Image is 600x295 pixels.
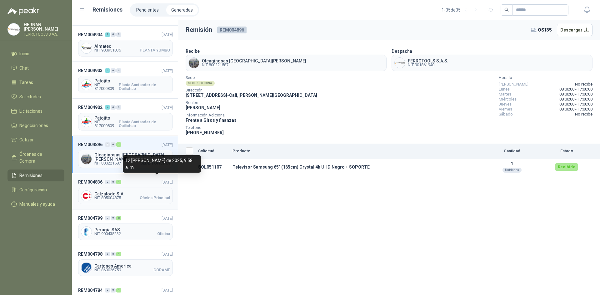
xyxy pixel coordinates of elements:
[116,252,121,256] div: 1
[408,63,448,67] span: NIT 901861940
[162,180,173,184] span: [DATE]
[202,63,306,67] span: NIT 800221587
[111,252,116,256] div: 0
[94,161,121,165] span: NIT 800221587
[131,5,164,15] a: Pendientes
[105,105,110,110] div: 4
[19,186,47,193] span: Configuración
[81,191,92,201] img: Company Logo
[72,209,178,245] a: REM004799002[DATE] Company LogoPerugia SASNIT 900438232Oficina
[81,80,92,90] img: Company Logo
[559,87,592,92] span: 08:00:00 - 17:00:00
[575,82,592,87] span: No recibe
[178,144,196,159] th: Seleccionar/deseleccionar
[24,22,64,31] p: HERNAN [PERSON_NAME]
[7,91,64,103] a: Solicitudes
[78,287,102,294] span: REM004784
[94,116,170,120] span: Patojito
[94,192,170,196] span: Calzatodo S.A.
[162,252,173,257] span: [DATE]
[189,58,199,68] img: Company Logo
[116,68,121,73] div: 0
[94,153,170,161] span: Oleaginosas [GEOGRAPHIC_DATA][PERSON_NAME]
[499,112,513,117] span: Sábado
[116,288,121,293] div: 1
[94,264,170,268] span: Cartones America
[162,105,173,110] span: [DATE]
[186,76,317,79] span: Sede
[78,104,102,111] span: REM004902
[19,201,55,208] span: Manuales y ayuda
[481,144,543,159] th: Cantidad
[7,7,39,15] img: Logo peakr
[72,245,178,281] a: REM004798001[DATE] Company LogoCartones AmericaNIT 860026759CORAME
[19,108,42,115] span: Licitaciones
[116,105,121,110] div: 0
[81,154,92,164] img: Company Logo
[94,228,170,232] span: Perugia SAS
[105,68,110,73] div: 2
[72,62,178,99] a: REM004903200[DATE] Company LogoPatojitoNIT 817000809Planta Santander de Quilichao
[111,288,116,293] div: 0
[162,32,173,37] span: [DATE]
[557,24,593,36] button: Descargar
[162,216,173,221] span: [DATE]
[559,102,592,107] span: 08:00:00 - 17:00:00
[7,120,64,131] a: Negociaciones
[19,122,48,129] span: Negociaciones
[78,251,102,258] span: REM004798
[202,59,306,63] span: Oleaginosas [GEOGRAPHIC_DATA][PERSON_NAME]
[92,5,122,14] h1: Remisiones
[72,173,178,209] a: REM004836001[DATE] Company LogoCalzatodo S.A.NIT 805004875Oficina Principal
[81,43,92,53] img: Company Logo
[94,79,170,83] span: Patojito
[499,92,511,97] span: Martes
[7,76,64,88] a: Tareas
[538,27,552,33] span: OS135
[499,87,510,92] span: Lunes
[78,31,102,38] span: REM004904
[8,23,20,35] img: Company Logo
[119,83,170,91] span: Planta Santander de Quilichao
[575,112,592,117] span: No recibe
[19,151,58,165] span: Órdenes de Compra
[186,81,215,86] div: SEDE 1 OFICINA
[19,50,29,57] span: Inicio
[7,105,64,117] a: Licitaciones
[162,288,173,293] span: [DATE]
[162,142,173,147] span: [DATE]
[408,59,448,63] span: FERROTOOLS S.A.S.
[186,130,224,135] span: [PHONE_NUMBER]
[116,142,121,147] div: 1
[499,107,512,112] span: Viernes
[116,180,121,184] div: 1
[94,232,121,236] span: NIT 900438232
[499,97,517,102] span: Miércoles
[186,118,237,123] span: Frente a Giros y finanzas
[81,227,92,237] img: Company Logo
[499,82,528,87] span: [PERSON_NAME]
[186,93,317,98] span: [STREET_ADDRESS] - Cali , [PERSON_NAME][GEOGRAPHIC_DATA]
[81,116,92,127] img: Company Logo
[19,65,29,71] span: Chat
[111,68,116,73] div: 0
[186,126,317,129] span: Teléfono
[94,268,121,272] span: NIT 860026759
[111,180,116,184] div: 0
[105,288,110,293] div: 0
[166,5,198,15] a: Generadas
[543,144,590,159] th: Estado
[72,99,178,135] a: REM004902400[DATE] Company LogoPatojitoNIT 817000809Planta Santander de Quilichao
[94,44,170,48] span: Almatec
[72,26,178,61] a: REM004904100[DATE] Company LogoAlmatecNIT 900951036PLANTA YUMBO
[94,48,121,52] span: NIT 900951036
[111,216,116,220] div: 0
[140,196,170,200] span: Oficina Principal
[105,32,110,37] div: 1
[19,79,33,86] span: Tareas
[7,184,64,196] a: Configuración
[217,27,247,33] span: REM004896
[442,5,481,15] div: 1 - 35 de 35
[196,159,230,175] td: SOL051107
